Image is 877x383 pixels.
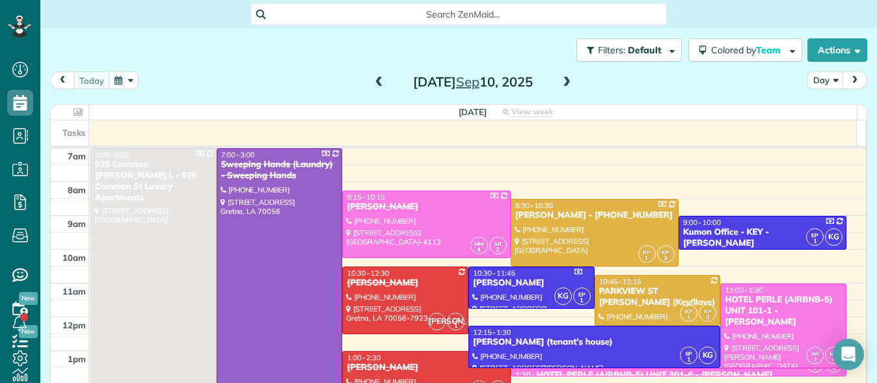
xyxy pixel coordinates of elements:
[724,295,843,328] div: HOTEL PERLE (AIRBNB-5) UNIT 101-1 - [PERSON_NAME]
[811,231,818,239] span: EP
[473,269,515,278] span: 10:30 - 11:45
[807,235,823,248] small: 1
[68,151,86,161] span: 7am
[643,248,651,256] span: KP
[628,44,662,56] span: Default
[472,278,591,289] div: [PERSON_NAME]
[472,337,716,348] div: [PERSON_NAME] (tenant's house)
[68,185,86,195] span: 8am
[725,285,762,295] span: 11:00 - 1:30
[639,252,655,265] small: 1
[452,316,460,323] span: CG
[830,350,839,357] span: MM
[811,350,819,357] span: AR
[685,308,693,315] span: KP
[682,227,843,249] div: Kumon Office - KEY - [PERSON_NAME]
[578,291,586,298] span: EP
[347,353,381,362] span: 1:00 - 2:30
[683,218,721,227] span: 9:00 - 10:00
[68,354,86,364] span: 1pm
[62,320,86,330] span: 12pm
[494,240,502,247] span: AR
[658,252,674,265] small: 3
[428,313,446,330] span: [PERSON_NAME]
[515,201,553,210] span: 8:30 - 10:30
[688,38,802,62] button: Colored byTeam
[554,287,572,305] span: KG
[807,362,823,375] small: 2
[681,311,697,324] small: 1
[686,350,693,357] span: EP
[62,252,86,263] span: 10am
[95,150,129,159] span: 7:00 - 3:00
[62,286,86,297] span: 11am
[515,210,675,221] div: [PERSON_NAME] - [PHONE_NUMBER]
[490,244,506,256] small: 2
[599,286,717,308] div: PARKVIEW ST [PERSON_NAME] (Key/llave)
[392,75,554,89] h2: [DATE] 10, 2025
[347,192,385,202] span: 8:15 - 10:15
[599,277,641,286] span: 10:45 - 12:15
[826,362,842,375] small: 4
[807,354,823,366] small: 2
[50,72,75,89] button: prev
[68,218,86,229] span: 9am
[756,44,783,56] span: Team
[699,347,716,364] span: KG
[570,38,682,62] a: Filters: Default
[473,328,511,337] span: 12:15 - 1:30
[221,150,255,159] span: 7:00 - 3:00
[825,228,843,246] span: KG
[448,320,464,332] small: 1
[221,159,339,181] div: Sweeping Hands (Laundry) - Sweeping Hands
[346,362,506,373] div: [PERSON_NAME]
[346,278,465,289] div: [PERSON_NAME]
[347,269,389,278] span: 10:30 - 12:30
[807,38,867,62] button: Actions
[511,107,553,117] span: View week
[574,295,590,307] small: 1
[459,107,487,117] span: [DATE]
[833,339,864,370] div: Open Intercom Messenger
[62,127,86,138] span: Tasks
[704,308,712,315] span: KP
[826,354,842,366] small: 4
[807,72,844,89] button: Day
[456,73,479,90] span: Sep
[74,72,110,89] button: today
[536,370,772,381] div: HOTEL PERLE (AIRBNB-5) UNIT 301-6 - [PERSON_NAME]
[474,240,483,247] span: MM
[711,44,785,56] span: Colored by
[576,38,682,62] button: Filters: Default
[19,292,38,305] span: New
[346,202,506,213] div: [PERSON_NAME]
[471,244,487,256] small: 4
[699,311,716,324] small: 3
[94,159,213,204] div: 925 Common [PERSON_NAME] L - 925 Common St Luxury Apartments
[662,248,669,256] span: KP
[843,72,867,89] button: next
[598,44,625,56] span: Filters:
[681,354,697,366] small: 1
